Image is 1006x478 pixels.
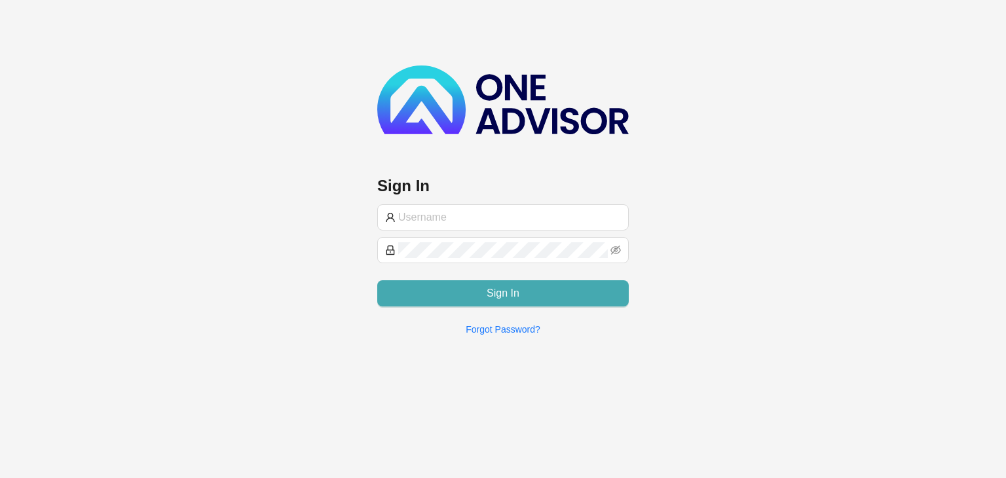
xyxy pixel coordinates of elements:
[385,212,396,223] span: user
[377,65,629,134] img: b89e593ecd872904241dc73b71df2e41-logo-dark.svg
[377,175,629,196] h3: Sign In
[610,245,621,255] span: eye-invisible
[385,245,396,255] span: lock
[466,324,540,335] a: Forgot Password?
[377,280,629,306] button: Sign In
[398,210,621,225] input: Username
[487,285,519,301] span: Sign In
